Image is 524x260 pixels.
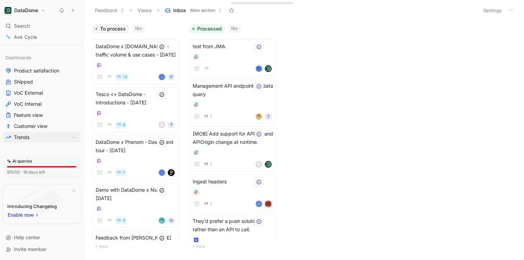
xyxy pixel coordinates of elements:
img: avatar [256,114,261,119]
button: 10 [115,73,129,81]
img: logo [265,161,272,168]
span: Inbox [173,7,186,14]
div: Dashboards [3,52,80,63]
a: VoC External [3,88,80,98]
button: 1 [202,113,213,120]
span: 8 [123,123,125,127]
span: Shipped [14,78,33,85]
a: They’d prefer a push solution rather than an API to call.1avatarlogo [190,214,276,259]
button: To process [92,24,129,34]
button: 9 [115,217,127,224]
img: avatar [256,201,261,206]
button: 7 [115,169,126,176]
img: bg-BLZuj68n.svg [9,184,74,220]
span: Demo with DataDome x Nium - [DATE] [96,186,176,202]
span: They’d prefer a push solution rather than an API to call. [193,217,273,234]
div: T [265,113,272,120]
button: Enable now [7,210,40,219]
a: Ingest headers1avatarlogo [190,174,276,211]
img: DataDome [5,7,11,14]
span: VoC Internal [14,101,42,107]
span: Dashboards [6,54,31,61]
div: DashboardsProduct satisfactionShippedVoC ExternalVoC InternalFeature viewCustomer viewTrendsView ... [3,52,80,142]
div: P [168,73,175,80]
div: To process15+New [89,21,186,254]
span: 9 [123,218,125,223]
a: DataDome x Phenom - Dashboard tour - [DATE]7Nlogo [93,135,179,180]
div: AI queries [7,158,32,165]
a: VoC Internal [3,99,80,109]
span: 1 [210,162,212,166]
a: Feature view [3,110,80,120]
button: DataDomeDataDome [3,6,47,15]
h1: DataDome [14,7,38,14]
a: test from JMA.Jlogo [190,39,276,76]
a: Product satisfaction [3,66,80,76]
div: N [159,170,164,175]
button: 8 [115,121,127,129]
img: logo [168,169,175,176]
span: VoC External [14,89,43,96]
span: Invite member [14,246,46,252]
div: J [256,66,261,71]
a: [MOB] Add support for APIKey and APIOrigin change at runtime.1Alogo [190,127,276,172]
span: 10 [123,75,128,79]
span: Tesco <> DataDome - Introductions - [DATE] [96,90,176,107]
span: [MOB] Add support for APIKey and APIOrigin change at runtime. [193,130,273,146]
span: Search [14,22,30,30]
a: Shipped [3,77,80,87]
span: Help center [14,234,40,240]
div: Help center [3,232,80,243]
a: Ask Cycle [3,32,80,42]
span: 7 [123,171,125,175]
span: Trends [14,134,29,141]
div: N [168,217,175,224]
img: logo [265,65,272,72]
span: Ask Cycle [14,33,37,41]
span: Product satisfaction [14,67,59,74]
a: DataDome x [DOMAIN_NAME] - traffic volume & use cases - [DATE]10NP [93,39,179,84]
span: DataDome x [DOMAIN_NAME] - traffic volume & use cases - [DATE] [96,42,176,59]
button: InboxMain section [162,5,225,16]
div: T [168,121,175,128]
span: 1 [210,202,212,206]
div: Processed15+New [186,21,283,254]
div: Invite member [3,244,80,254]
button: Processed [189,24,225,34]
div: 15+ [228,25,241,32]
img: logo [265,200,272,207]
span: test from JMA. [193,42,273,51]
div: N [159,75,164,79]
a: Tesco <> DataDome - Introductions - [DATE]8LT [93,87,179,132]
span: DataDome x Phenom - Dashboard tour - [DATE] [96,138,176,155]
img: avatar [159,218,164,223]
div: Search [3,21,80,31]
span: Processed [197,25,222,32]
button: 1 [202,200,213,208]
span: Feature view [14,112,43,119]
button: Settings [480,6,505,15]
span: Management API endpoint for data query [193,82,273,98]
div: Introducing Changelog [7,202,57,210]
a: Customer view [3,121,80,131]
button: 1 [202,161,213,168]
a: Management API endpoint for data query1avatarT [190,79,276,124]
a: Demo with DataDome x Nium - [DATE]9avatarN [93,183,179,228]
span: Feedback from [PERSON_NAME] ([DATE]) [96,234,176,250]
div: A [256,162,261,167]
a: TrendsView actions [3,132,80,142]
div: 915/50 · 18 days left [7,169,45,176]
button: View actions [71,134,78,141]
button: New [92,242,183,251]
span: Customer view [14,123,47,130]
button: Feedback [92,5,128,16]
div: 15+ [132,25,145,32]
div: L [159,122,164,127]
span: Main section [190,7,215,14]
button: New [189,242,280,251]
span: Enable now [8,211,35,219]
button: Views [134,5,155,16]
span: To process [100,25,126,32]
span: 1 [210,114,212,119]
span: Ingest headers [193,177,273,186]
